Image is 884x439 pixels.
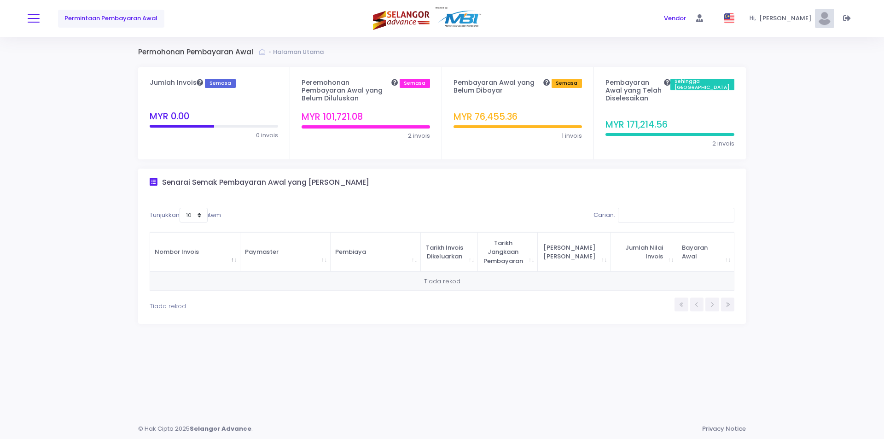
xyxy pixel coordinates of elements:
[162,178,369,187] h3: Senarai Semak Pembayaran Awal yang [PERSON_NAME]
[562,131,582,140] span: 1 invois
[138,48,259,57] h3: Permohonan Pembayaran Awal
[150,208,221,222] label: Tunjukkan item
[454,98,582,122] h4: MYR 76,455.36
[677,232,734,272] th: Bayaran Awal : activate to sort column ascending
[618,208,734,222] input: Carian:
[150,232,240,272] th: Nombor Invois : activate to sort column descending
[273,47,326,57] a: Halaman Utama
[759,14,814,23] span: [PERSON_NAME]
[538,232,611,272] th: Mata Wang : activate to sort column ascending
[815,9,834,28] img: Pic
[400,79,430,88] span: Semasa
[150,91,236,122] h4: MYR 0.00
[593,208,734,222] label: Carian:
[302,111,430,122] h4: MYR 101,721.08
[605,105,734,130] h4: MYR 171,214.56
[302,79,430,102] h4: Peremohonan Pembayaran Awal yang Belum Diluluskan
[150,79,236,88] h4: Jumlah Invois
[552,79,582,88] span: Semasa
[750,14,759,23] span: Hi,
[180,208,208,222] select: Tunjukkanitem
[373,7,483,30] img: Logo
[205,79,236,88] span: Semasa
[408,131,430,140] span: 2 invois
[190,424,251,433] strong: Selangor Advance
[331,232,421,272] th: Pembiaya : activate to sort column ascending
[138,424,260,433] div: © Hak Cipta 2025 .
[712,139,734,148] span: 2 invois
[256,131,278,140] span: 0 invois
[150,297,388,311] div: Tiada rekod
[421,232,478,272] th: Tarikh Invois Dikeluarkan : activate to sort column ascending
[150,272,734,290] td: Tiada rekod
[605,79,734,102] h4: Pembayaran Awal yang Telah Diselesaikan
[240,232,331,272] th: Paymaster : activate to sort column ascending
[478,232,538,272] th: Tarikh Jangkaan Pembayaran : activate to sort column ascending
[664,14,686,23] span: Vendor
[702,424,746,433] a: Privacy Notice
[611,232,677,272] th: Jumlah Nilai Invois : activate to sort column ascending
[670,79,735,90] span: Sehingga [GEOGRAPHIC_DATA]
[454,79,582,94] h4: Pembayaran Awal yang Belum Dibayar
[58,10,164,28] a: Permintaan Pembayaran Awal
[64,14,157,23] span: Permintaan Pembayaran Awal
